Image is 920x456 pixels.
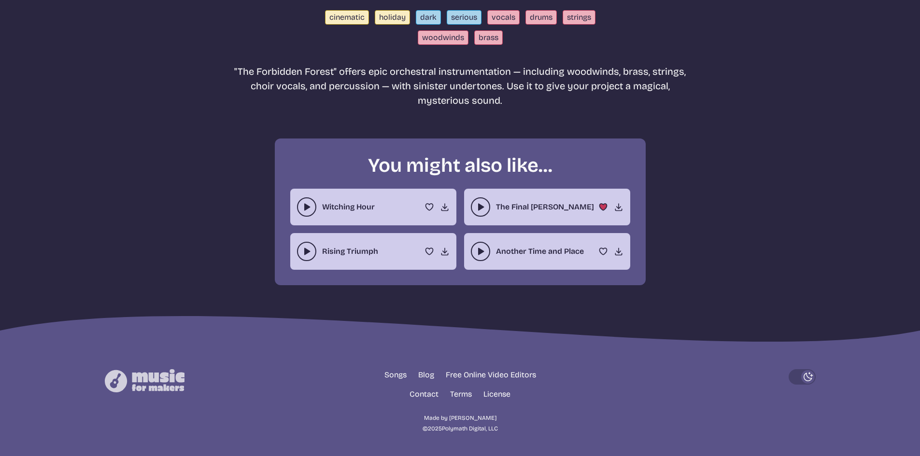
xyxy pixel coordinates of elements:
a: Another Time and Place [496,246,584,257]
button: play-pause toggle [471,242,490,261]
a: Songs [384,369,407,381]
button: strings [563,10,595,25]
span: © 2025 Polymath Digital, LLC [423,425,498,432]
button: play-pause toggle [297,242,316,261]
a: Made by [PERSON_NAME] [424,414,496,422]
a: Rising Triumph [322,246,378,257]
button: vocals [487,10,520,25]
a: The Final [PERSON_NAME] [496,201,594,213]
button: holiday [375,10,410,25]
button: cinematic [325,10,369,25]
button: woodwinds [418,30,468,45]
button: drums [525,10,557,25]
a: Witching Hour [322,201,375,213]
button: Favorite [425,202,434,212]
a: Free Online Video Editors [446,369,536,381]
button: Favorite [598,202,608,212]
a: Contact [410,388,439,400]
button: serious [447,10,481,25]
img: Music for Makers logo [105,369,184,392]
p: "The Forbidden Forest" offers epic orchestral instrumentation — including woodwinds, brass, strin... [228,64,692,108]
button: brass [474,30,503,45]
h2: You might also like... [290,154,630,177]
a: License [483,388,510,400]
button: Favorite [598,247,608,256]
button: play-pause toggle [471,197,490,217]
button: Favorite [425,247,434,256]
a: Blog [418,369,434,381]
a: Terms [450,388,472,400]
button: play-pause toggle [297,197,316,217]
button: dark [416,10,441,25]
